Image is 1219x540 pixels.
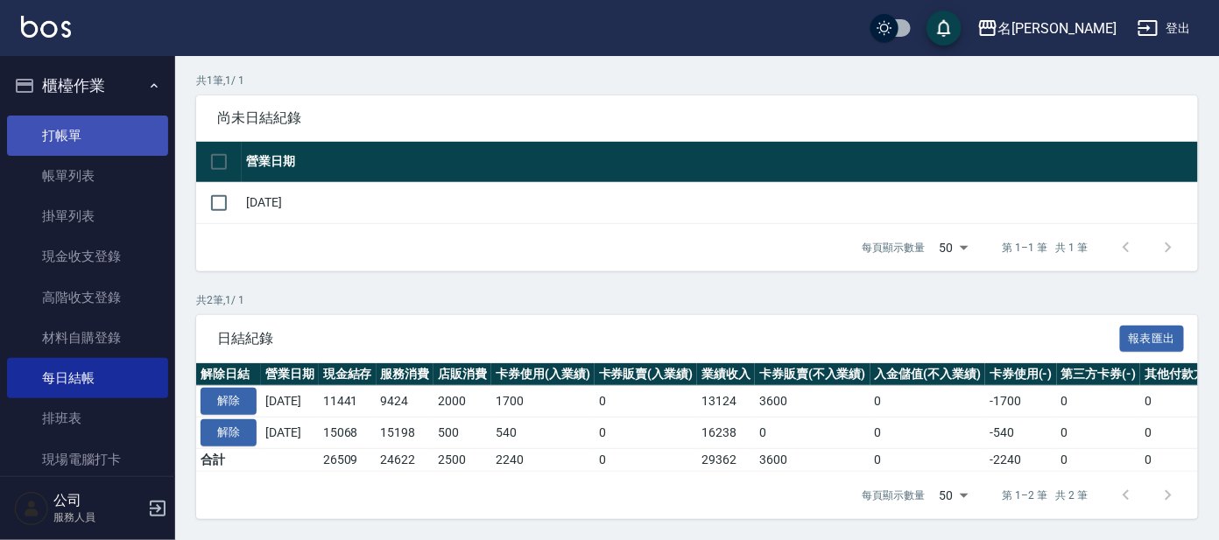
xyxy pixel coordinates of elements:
[863,240,926,256] p: 每頁顯示數量
[755,363,870,386] th: 卡券販賣(不入業績)
[927,11,962,46] button: save
[433,386,491,417] td: 2000
[1120,326,1185,353] button: 報表匯出
[933,224,975,271] div: 50
[53,509,143,525] p: 服務人員
[319,448,377,471] td: 26509
[1003,487,1088,503] p: 第 1–2 筆 共 2 筆
[217,330,1120,347] span: 日結紀錄
[261,386,319,417] td: [DATE]
[377,386,434,417] td: 9424
[7,63,168,109] button: 櫃檯作業
[491,417,595,449] td: 540
[697,386,755,417] td: 13124
[7,439,168,480] a: 現場電腦打卡
[217,109,1177,127] span: 尚未日結紀錄
[7,156,168,196] a: 帳單列表
[196,363,261,386] th: 解除日結
[863,487,926,503] p: 每頁顯示數量
[1057,386,1141,417] td: 0
[595,417,698,449] td: 0
[985,417,1057,449] td: -540
[1057,448,1141,471] td: 0
[697,448,755,471] td: 29362
[755,417,870,449] td: 0
[985,363,1057,386] th: 卡券使用(-)
[7,116,168,156] a: 打帳單
[242,142,1198,183] th: 營業日期
[7,398,168,438] a: 排班表
[491,363,595,386] th: 卡券使用(入業績)
[1003,240,1088,256] p: 第 1–1 筆 共 1 筆
[595,363,698,386] th: 卡券販賣(入業績)
[7,277,168,318] a: 高階收支登錄
[491,386,595,417] td: 1700
[7,236,168,277] a: 現金收支登錄
[242,182,1198,223] td: [DATE]
[14,491,49,526] img: Person
[7,196,168,236] a: 掛單列表
[870,386,986,417] td: 0
[261,417,319,449] td: [DATE]
[1057,417,1141,449] td: 0
[433,448,491,471] td: 2500
[319,386,377,417] td: 11441
[261,363,319,386] th: 營業日期
[433,363,491,386] th: 店販消費
[970,11,1124,46] button: 名[PERSON_NAME]
[7,318,168,358] a: 材料自購登錄
[595,386,698,417] td: 0
[196,292,1198,308] p: 共 2 筆, 1 / 1
[491,448,595,471] td: 2240
[319,417,377,449] td: 15068
[201,388,257,415] button: 解除
[985,448,1057,471] td: -2240
[201,419,257,446] button: 解除
[755,448,870,471] td: 3600
[1057,363,1141,386] th: 第三方卡券(-)
[377,448,434,471] td: 24622
[870,363,986,386] th: 入金儲值(不入業績)
[985,386,1057,417] td: -1700
[433,417,491,449] td: 500
[870,448,986,471] td: 0
[21,16,71,38] img: Logo
[377,417,434,449] td: 15198
[377,363,434,386] th: 服務消費
[998,18,1117,39] div: 名[PERSON_NAME]
[7,358,168,398] a: 每日結帳
[697,363,755,386] th: 業績收入
[53,492,143,509] h5: 公司
[196,448,261,471] td: 合計
[1131,12,1198,45] button: 登出
[755,386,870,417] td: 3600
[933,472,975,519] div: 50
[1120,329,1185,346] a: 報表匯出
[595,448,698,471] td: 0
[319,363,377,386] th: 現金結存
[870,417,986,449] td: 0
[196,73,1198,88] p: 共 1 筆, 1 / 1
[697,417,755,449] td: 16238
